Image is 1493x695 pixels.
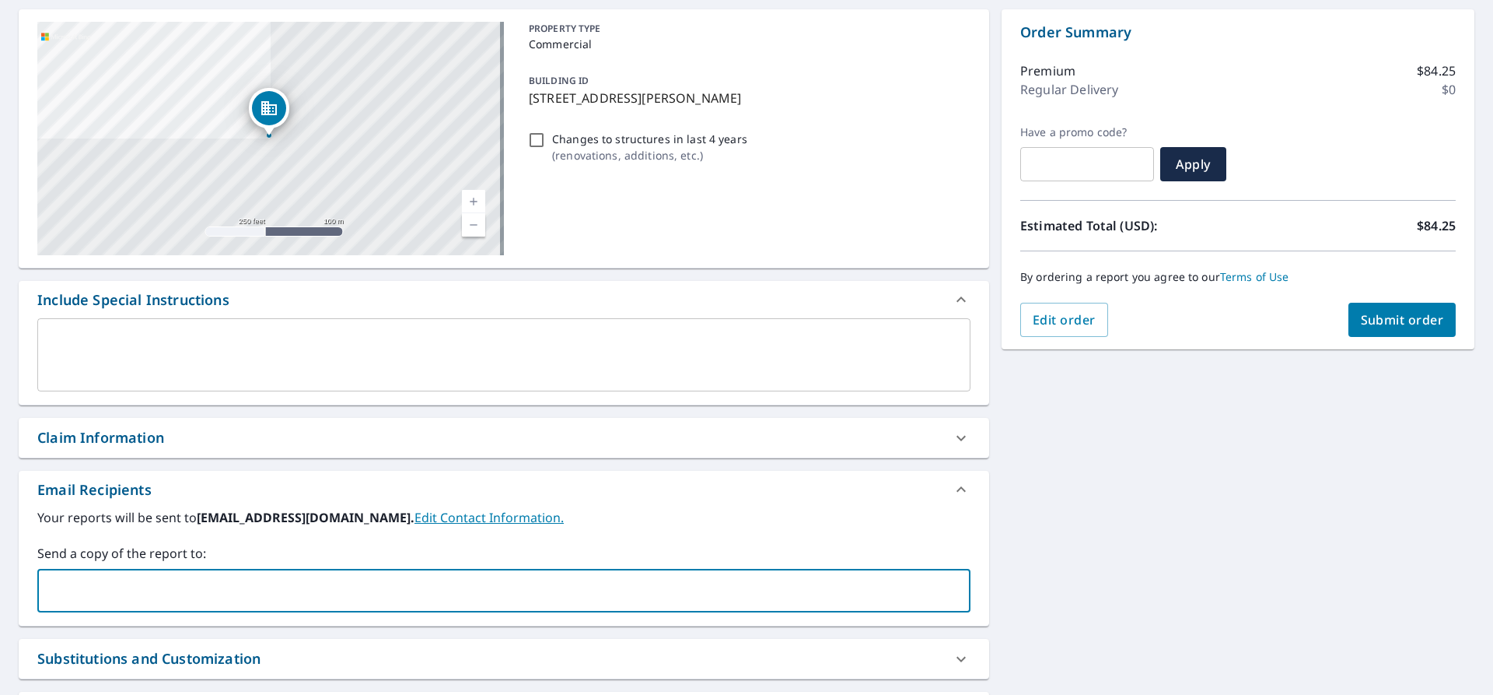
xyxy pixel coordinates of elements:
p: BUILDING ID [529,74,589,87]
p: $84.25 [1417,216,1456,235]
a: Current Level 17, Zoom In [462,190,485,213]
p: $0 [1442,80,1456,99]
div: Dropped pin, building 1, Commercial property, 160 N Ross St Auburn, AL 36830 [249,88,289,136]
button: Apply [1160,147,1226,181]
p: $84.25 [1417,61,1456,80]
p: Estimated Total (USD): [1020,216,1238,235]
a: Terms of Use [1220,269,1289,284]
b: [EMAIL_ADDRESS][DOMAIN_NAME]. [197,509,414,526]
p: Regular Delivery [1020,80,1118,99]
p: PROPERTY TYPE [529,22,964,36]
label: Send a copy of the report to: [37,544,970,563]
div: Include Special Instructions [37,290,229,311]
p: By ordering a report you agree to our [1020,270,1456,284]
a: EditContactInfo [414,509,564,526]
div: Include Special Instructions [19,281,989,318]
div: Claim Information [37,427,164,448]
p: [STREET_ADDRESS][PERSON_NAME] [529,89,964,107]
a: Current Level 17, Zoom Out [462,213,485,237]
p: Changes to structures in last 4 years [552,131,747,147]
div: Claim Information [19,418,989,458]
div: Email Recipients [37,479,152,500]
p: ( renovations, additions, etc. ) [552,147,747,163]
button: Submit order [1348,303,1456,337]
label: Your reports will be sent to [37,508,970,527]
p: Commercial [529,36,964,52]
p: Premium [1020,61,1075,80]
p: Order Summary [1020,22,1456,43]
span: Submit order [1361,311,1444,328]
div: Substitutions and Customization [19,639,989,679]
button: Edit order [1020,303,1108,337]
div: Email Recipients [19,471,989,508]
span: Apply [1173,156,1214,173]
span: Edit order [1033,311,1096,328]
label: Have a promo code? [1020,125,1154,139]
div: Substitutions and Customization [37,648,260,669]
